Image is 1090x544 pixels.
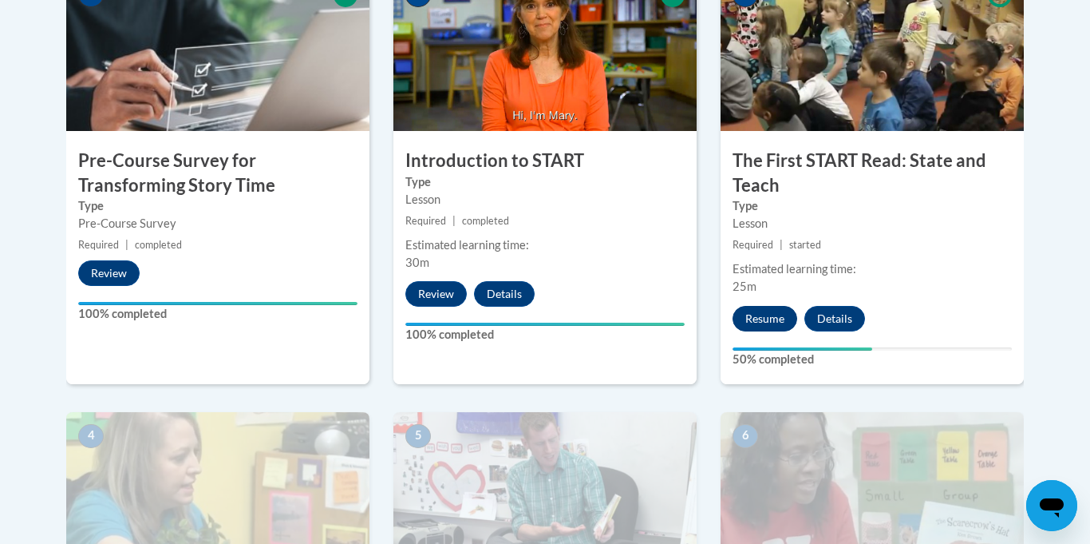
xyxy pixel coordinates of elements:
[804,306,865,332] button: Details
[405,256,429,269] span: 30m
[733,306,797,332] button: Resume
[78,305,357,323] label: 100% completed
[135,239,182,251] span: completed
[78,215,357,232] div: Pre-Course Survey
[125,239,128,251] span: |
[733,260,1012,278] div: Estimated learning time:
[405,281,467,307] button: Review
[780,239,783,251] span: |
[474,281,535,307] button: Details
[405,323,685,326] div: Your progress
[733,351,1012,368] label: 50% completed
[405,173,685,191] label: Type
[733,347,872,351] div: Your progress
[405,326,685,343] label: 100% completed
[733,239,773,251] span: Required
[452,215,456,227] span: |
[66,149,369,198] h3: Pre-Course Survey for Transforming Story Time
[405,424,431,448] span: 5
[78,239,119,251] span: Required
[78,424,104,448] span: 4
[78,260,140,286] button: Review
[1026,480,1077,531] iframe: Button to launch messaging window
[733,215,1012,232] div: Lesson
[393,149,697,173] h3: Introduction to START
[462,215,509,227] span: completed
[78,302,357,305] div: Your progress
[405,236,685,254] div: Estimated learning time:
[733,197,1012,215] label: Type
[789,239,821,251] span: started
[733,280,756,293] span: 25m
[405,191,685,208] div: Lesson
[733,424,758,448] span: 6
[405,215,446,227] span: Required
[721,149,1024,198] h3: The First START Read: State and Teach
[78,197,357,215] label: Type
